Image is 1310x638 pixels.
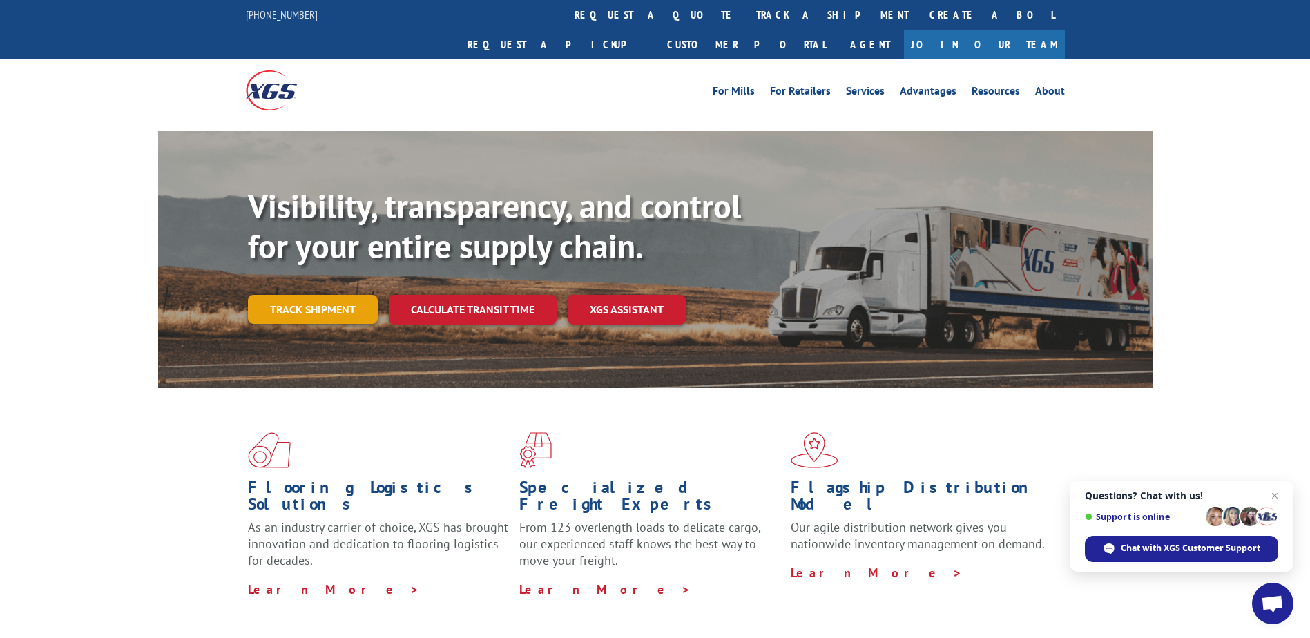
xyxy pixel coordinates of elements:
h1: Flagship Distribution Model [791,479,1052,519]
a: Join Our Team [904,30,1065,59]
span: Chat with XGS Customer Support [1085,536,1278,562]
a: Resources [972,86,1020,101]
span: Our agile distribution network gives you nationwide inventory management on demand. [791,519,1045,552]
a: Services [846,86,885,101]
a: Calculate transit time [389,295,557,325]
a: XGS ASSISTANT [568,295,686,325]
a: For Retailers [770,86,831,101]
img: xgs-icon-total-supply-chain-intelligence-red [248,432,291,468]
img: xgs-icon-flagship-distribution-model-red [791,432,838,468]
span: Questions? Chat with us! [1085,490,1278,501]
a: Agent [836,30,904,59]
a: Customer Portal [657,30,836,59]
a: Learn More > [248,581,420,597]
img: xgs-icon-focused-on-flooring-red [519,432,552,468]
a: Track shipment [248,295,378,324]
a: Learn More > [519,581,691,597]
h1: Flooring Logistics Solutions [248,479,509,519]
span: As an industry carrier of choice, XGS has brought innovation and dedication to flooring logistics... [248,519,508,568]
span: Support is online [1085,512,1201,522]
span: Chat with XGS Customer Support [1121,542,1260,554]
a: About [1035,86,1065,101]
b: Visibility, transparency, and control for your entire supply chain. [248,184,741,267]
a: Request a pickup [457,30,657,59]
p: From 123 overlength loads to delicate cargo, our experienced staff knows the best way to move you... [519,519,780,581]
h1: Specialized Freight Experts [519,479,780,519]
a: Advantages [900,86,956,101]
a: Open chat [1252,583,1293,624]
a: [PHONE_NUMBER] [246,8,318,21]
a: Learn More > [791,565,963,581]
a: For Mills [713,86,755,101]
